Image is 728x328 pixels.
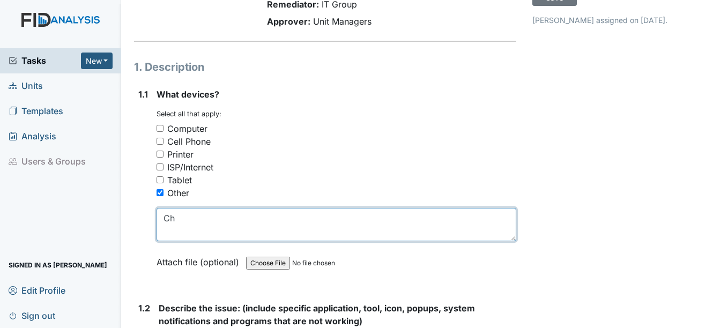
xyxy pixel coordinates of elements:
[157,110,221,118] small: Select all that apply:
[138,88,148,101] label: 1.1
[167,187,189,199] div: Other
[157,163,164,170] input: ISP/Internet
[9,307,55,324] span: Sign out
[138,302,150,315] label: 1.2
[9,257,107,273] span: Signed in as [PERSON_NAME]
[157,89,219,100] span: What devices?
[267,16,310,27] strong: Approver:
[9,54,81,67] a: Tasks
[157,189,164,196] input: Other
[167,148,194,161] div: Printer
[81,53,113,69] button: New
[9,282,65,299] span: Edit Profile
[157,250,243,269] label: Attach file (optional)
[167,135,211,148] div: Cell Phone
[9,128,56,145] span: Analysis
[157,176,164,183] input: Tablet
[159,303,475,326] span: Describe the issue: (include specific application, tool, icon, popups, system notifications and p...
[167,122,207,135] div: Computer
[9,103,63,120] span: Templates
[532,14,715,26] p: [PERSON_NAME] assigned on [DATE].
[157,138,164,145] input: Cell Phone
[157,125,164,132] input: Computer
[167,161,213,174] div: ISP/Internet
[313,16,372,27] span: Unit Managers
[167,174,192,187] div: Tablet
[157,151,164,158] input: Printer
[134,59,516,75] h1: 1. Description
[9,78,43,94] span: Units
